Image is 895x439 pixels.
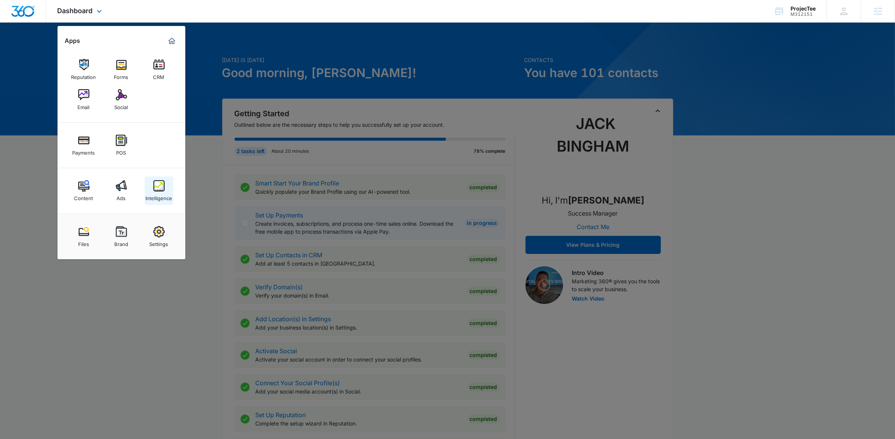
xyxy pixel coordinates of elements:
h2: Apps [65,37,80,44]
div: account id [791,12,816,17]
div: Forms [114,70,129,80]
a: POS [107,131,136,159]
div: Social [115,100,128,110]
div: Domain Overview [29,44,67,49]
span: Dashboard [58,7,93,15]
a: Brand [107,222,136,251]
a: Social [107,85,136,114]
div: Brand [114,237,128,247]
a: Forms [107,55,136,84]
a: Intelligence [145,176,173,205]
img: tab_domain_overview_orange.svg [20,44,26,50]
div: Files [78,237,89,247]
a: Reputation [70,55,98,84]
a: Payments [70,131,98,159]
div: Content [74,191,93,201]
a: CRM [145,55,173,84]
div: v 4.0.25 [21,12,37,18]
div: Domain: [DOMAIN_NAME] [20,20,83,26]
div: Keywords by Traffic [83,44,127,49]
a: Email [70,85,98,114]
div: account name [791,6,816,12]
a: Files [70,222,98,251]
a: Marketing 360® Dashboard [166,35,178,47]
img: logo_orange.svg [12,12,18,18]
div: Ads [117,191,126,201]
div: Intelligence [145,191,172,201]
div: CRM [153,70,165,80]
div: Email [78,100,90,110]
a: Ads [107,176,136,205]
div: POS [117,146,126,156]
a: Content [70,176,98,205]
img: tab_keywords_by_traffic_grey.svg [75,44,81,50]
div: Reputation [71,70,96,80]
div: Payments [73,146,95,156]
img: website_grey.svg [12,20,18,26]
a: Settings [145,222,173,251]
div: Settings [150,237,168,247]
